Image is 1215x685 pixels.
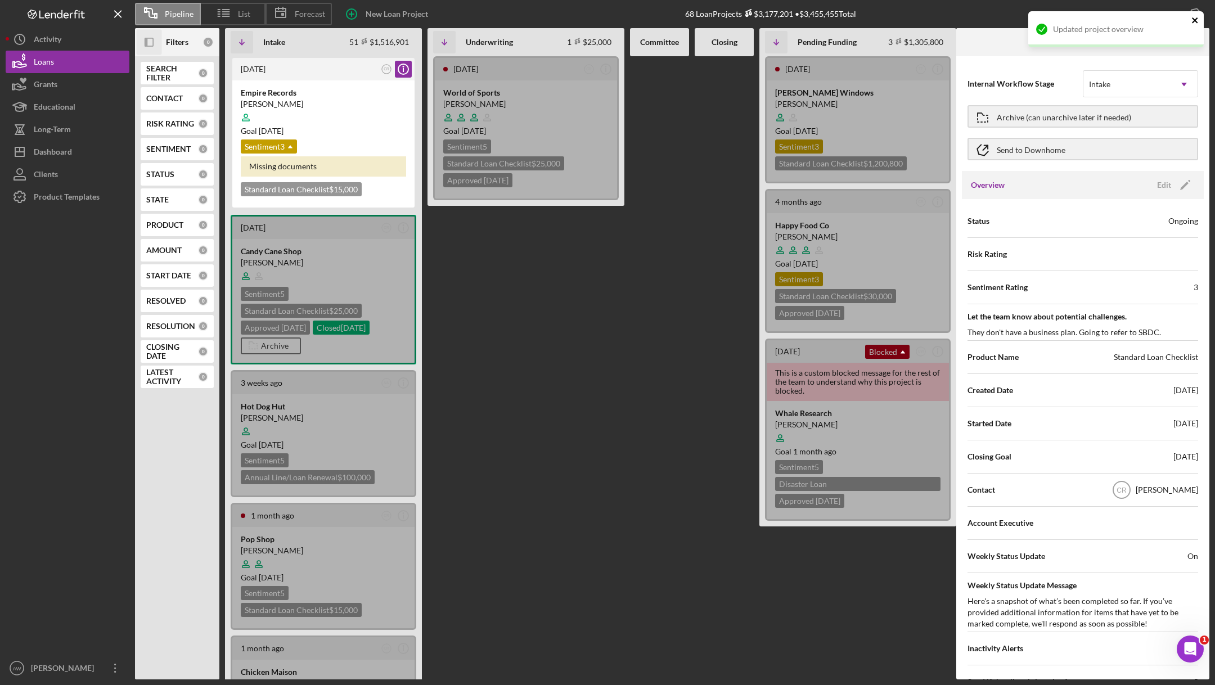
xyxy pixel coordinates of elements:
div: 0 [198,271,208,281]
text: AW [384,381,390,385]
b: STATE [146,195,169,204]
a: 4 months agoCRHappy Food Co[PERSON_NAME]Goal [DATE]Sentiment3Standard Loan Checklist$30,000Approv... [765,189,951,333]
b: Intake [263,38,285,47]
time: 10/04/2025 [259,126,283,136]
div: 0 [198,245,208,255]
b: START DATE [146,271,191,280]
button: Dashboard [6,141,129,163]
span: Inactivity Alerts [967,643,1023,654]
div: 0 [202,37,214,48]
text: OW [917,349,924,353]
div: 0 [198,119,208,129]
a: [DATE]TF[PERSON_NAME] Windows[PERSON_NAME]Goal [DATE]Sentiment3Standard Loan Checklist$1,200,800 [765,56,951,183]
text: TF [919,67,923,71]
div: Ongoing [1168,215,1198,227]
iframe: Intercom live chat [1177,636,1204,663]
div: Long-Term [34,118,71,143]
div: 0 [198,68,208,78]
div: Empire Records [241,87,406,98]
div: 68 Loan Projects • $3,455,455 Total [685,9,856,19]
div: Edit [1157,177,1171,193]
b: SEARCH FILTER [146,64,198,82]
span: 1 [1200,636,1209,645]
b: Committee [640,38,679,47]
button: close [1191,16,1199,26]
text: CR [1117,486,1127,494]
a: Grants [6,73,129,96]
a: [DATE]CRWorld of Sports[PERSON_NAME]Goal [DATE]Sentiment5Standard Loan Checklist$25,000Approved [... [433,56,619,200]
button: Product Templates [6,186,129,208]
span: Goal [241,126,283,136]
button: Archive [241,337,301,354]
button: CR [379,62,394,77]
text: CR [384,67,389,71]
h3: Overview [971,179,1005,191]
text: CR [384,226,389,230]
div: 1 $25,000 [567,37,611,47]
button: CR [582,62,597,77]
b: RESOLUTION [146,322,195,331]
div: 0 [198,93,208,103]
span: Contact [967,484,995,495]
div: New Loan Project [366,3,428,25]
button: AW [379,376,394,391]
b: Filters [166,38,188,47]
div: Export [1157,3,1181,25]
div: [DATE] [1173,385,1198,396]
button: CR [379,220,394,236]
b: Closing [712,38,737,47]
button: Loans [6,51,129,73]
b: CONTACT [146,94,183,103]
span: Pipeline [165,10,193,19]
span: Product Name [967,351,1019,363]
div: Send to Downhome [997,139,1065,159]
div: [PERSON_NAME] [28,657,101,682]
div: Dashboard [34,141,72,166]
span: Sentiment Rating [967,282,1028,293]
button: Long-Term [6,118,129,141]
button: CR [379,508,394,524]
span: List [238,10,250,19]
div: 0 [198,195,208,205]
div: Loans [34,51,54,76]
div: 51 $1,516,901 [349,37,409,47]
span: On [1187,551,1198,562]
b: STATUS [146,170,174,179]
span: Risk Rating [967,249,1007,260]
div: [PERSON_NAME] [241,98,406,110]
div: 0 [198,169,208,179]
a: [DATE]CREmpire Records[PERSON_NAME]Goal [DATE]Sentiment3Missing documentsStandard Loan Checklist$... [231,56,416,209]
div: [PERSON_NAME] [1136,484,1198,495]
div: [DATE] [1173,418,1198,429]
div: 3 $1,305,800 [888,37,943,47]
div: 3 [1194,282,1198,293]
div: [DATE] [1173,451,1198,462]
span: Weekly Status Update Message [967,580,1198,591]
span: Internal Workflow Stage [967,78,1083,89]
b: Underwriting [466,38,513,47]
div: Intake [1089,80,1110,89]
b: PRODUCT [146,220,183,229]
button: Clients [6,163,129,186]
div: Archive (can unarchive later if needed) [997,106,1131,127]
button: CR [379,641,394,656]
a: 3 weeks agoAWHot Dog Hut[PERSON_NAME]Goal [DATE]Sentiment5Annual Line/Loan Renewal$100,000 [231,370,416,497]
button: Activity [6,28,129,51]
text: CR [918,200,924,204]
a: [DATE]CRCandy Cane Shop[PERSON_NAME]Sentiment5Standard Loan Checklist$25,000Approved [DATE]Closed... [231,215,416,364]
button: Edit [1150,177,1195,193]
div: Standard Loan Checklist $15,000 [241,182,362,196]
button: OW [913,344,929,359]
b: CLOSING DATE [146,342,198,360]
div: Sentiment 3 [241,139,297,154]
span: Forecast [295,10,325,19]
div: Here's a snapshot of what’s been completed so far. If you’ve provided additional information for ... [967,596,1198,629]
div: 0 [198,296,208,306]
span: Weekly Status Update [967,551,1045,562]
div: Updated project overview [1053,25,1188,34]
span: Account Executive [967,517,1033,529]
button: CR [913,195,929,210]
